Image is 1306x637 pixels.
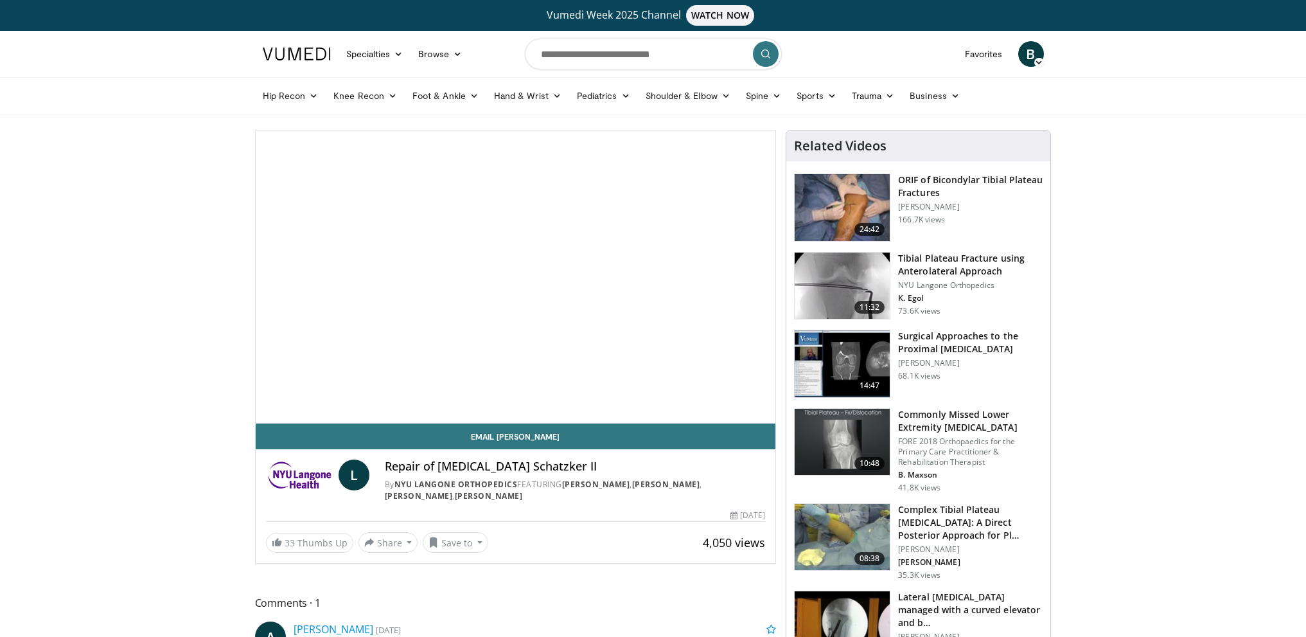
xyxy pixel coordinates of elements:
[844,83,903,109] a: Trauma
[405,83,486,109] a: Foot & Ankle
[794,252,1043,320] a: 11:32 Tibial Plateau Fracture using Anterolateral Approach NYU Langone Orthopedics K. Egol 73.6K ...
[795,409,890,476] img: 4aa379b6-386c-4fb5-93ee-de5617843a87.150x105_q85_crop-smart_upscale.jpg
[385,490,453,501] a: [PERSON_NAME]
[795,330,890,397] img: DA_UIUPltOAJ8wcH4xMDoxOjB1O8AjAz.150x105_q85_crop-smart_upscale.jpg
[794,174,1043,242] a: 24:42 ORIF of Bicondylar Tibial Plateau Fractures [PERSON_NAME] 166.7K views
[898,252,1043,278] h3: Tibial Plateau Fracture using Anterolateral Approach
[854,457,885,470] span: 10:48
[898,591,1043,629] h3: Lateral [MEDICAL_DATA] managed with a curved elevator and b…
[410,41,470,67] a: Browse
[898,293,1043,303] p: K. Egol
[385,479,765,502] div: By FEATURING , , ,
[898,371,940,381] p: 68.1K views
[794,138,887,154] h4: Related Videos
[263,48,331,60] img: VuMedi Logo
[255,595,777,611] span: Comments 1
[266,533,353,553] a: 33 Thumbs Up
[703,535,765,550] span: 4,050 views
[294,622,373,636] a: [PERSON_NAME]
[385,460,765,474] h4: Repair of [MEDICAL_DATA] Schatzker II
[898,483,940,493] p: 41.8K views
[898,503,1043,542] h3: Complex Tibial Plateau [MEDICAL_DATA]: A Direct Posterior Approach for Pl…
[795,253,890,319] img: 9nZFQMepuQiumqNn4xMDoxOjBzMTt2bJ.150x105_q85_crop-smart_upscale.jpg
[256,130,776,424] video-js: Video Player
[265,5,1042,26] a: Vumedi Week 2025 ChannelWATCH NOW
[854,223,885,236] span: 24:42
[898,202,1043,212] p: [PERSON_NAME]
[339,41,411,67] a: Specialties
[794,503,1043,580] a: 08:38 Complex Tibial Plateau [MEDICAL_DATA]: A Direct Posterior Approach for Pl… [PERSON_NAME] [P...
[898,280,1043,291] p: NYU Langone Orthopedics
[898,408,1043,434] h3: Commonly Missed Lower Extremity [MEDICAL_DATA]
[898,215,945,225] p: 166.7K views
[339,460,369,490] a: L
[455,490,523,501] a: [PERSON_NAME]
[562,479,630,490] a: [PERSON_NAME]
[569,83,638,109] a: Pediatrics
[902,83,967,109] a: Business
[394,479,518,490] a: NYU Langone Orthopedics
[898,436,1043,467] p: FORE 2018 Orthopaedics for the Primary Care Practitioner & Rehabilitation Therapist
[738,83,789,109] a: Spine
[794,408,1043,493] a: 10:48 Commonly Missed Lower Extremity [MEDICAL_DATA] FORE 2018 Orthopaedics for the Primary Care ...
[854,301,885,314] span: 11:32
[854,552,885,565] span: 08:38
[898,470,1043,480] p: B. Maxson
[525,39,782,69] input: Search topics, interventions
[358,532,418,553] button: Share
[256,424,776,449] a: Email [PERSON_NAME]
[423,532,488,553] button: Save to
[795,504,890,571] img: a3c47f0e-2ae2-4b3a-bf8e-14343b886af9.150x105_q85_crop-smart_upscale.jpg
[898,544,1043,555] p: [PERSON_NAME]
[789,83,844,109] a: Sports
[632,479,700,490] a: [PERSON_NAME]
[898,174,1043,199] h3: ORIF of Bicondylar Tibial Plateau Fractures
[898,330,1043,355] h3: Surgical Approaches to the Proximal [MEDICAL_DATA]
[285,537,295,549] span: 33
[898,358,1043,368] p: [PERSON_NAME]
[794,330,1043,398] a: 14:47 Surgical Approaches to the Proximal [MEDICAL_DATA] [PERSON_NAME] 68.1K views
[898,557,1043,568] p: [PERSON_NAME]
[898,306,940,316] p: 73.6K views
[376,624,401,636] small: [DATE]
[957,41,1010,67] a: Favorites
[266,460,333,490] img: NYU Langone Orthopedics
[326,83,405,109] a: Knee Recon
[638,83,738,109] a: Shoulder & Elbow
[854,379,885,392] span: 14:47
[898,570,940,580] p: 35.3K views
[486,83,569,109] a: Hand & Wrist
[795,174,890,241] img: Levy_Tib_Plat_100000366_3.jpg.150x105_q85_crop-smart_upscale.jpg
[1018,41,1044,67] a: B
[255,83,326,109] a: Hip Recon
[730,510,765,521] div: [DATE]
[686,5,754,26] span: WATCH NOW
